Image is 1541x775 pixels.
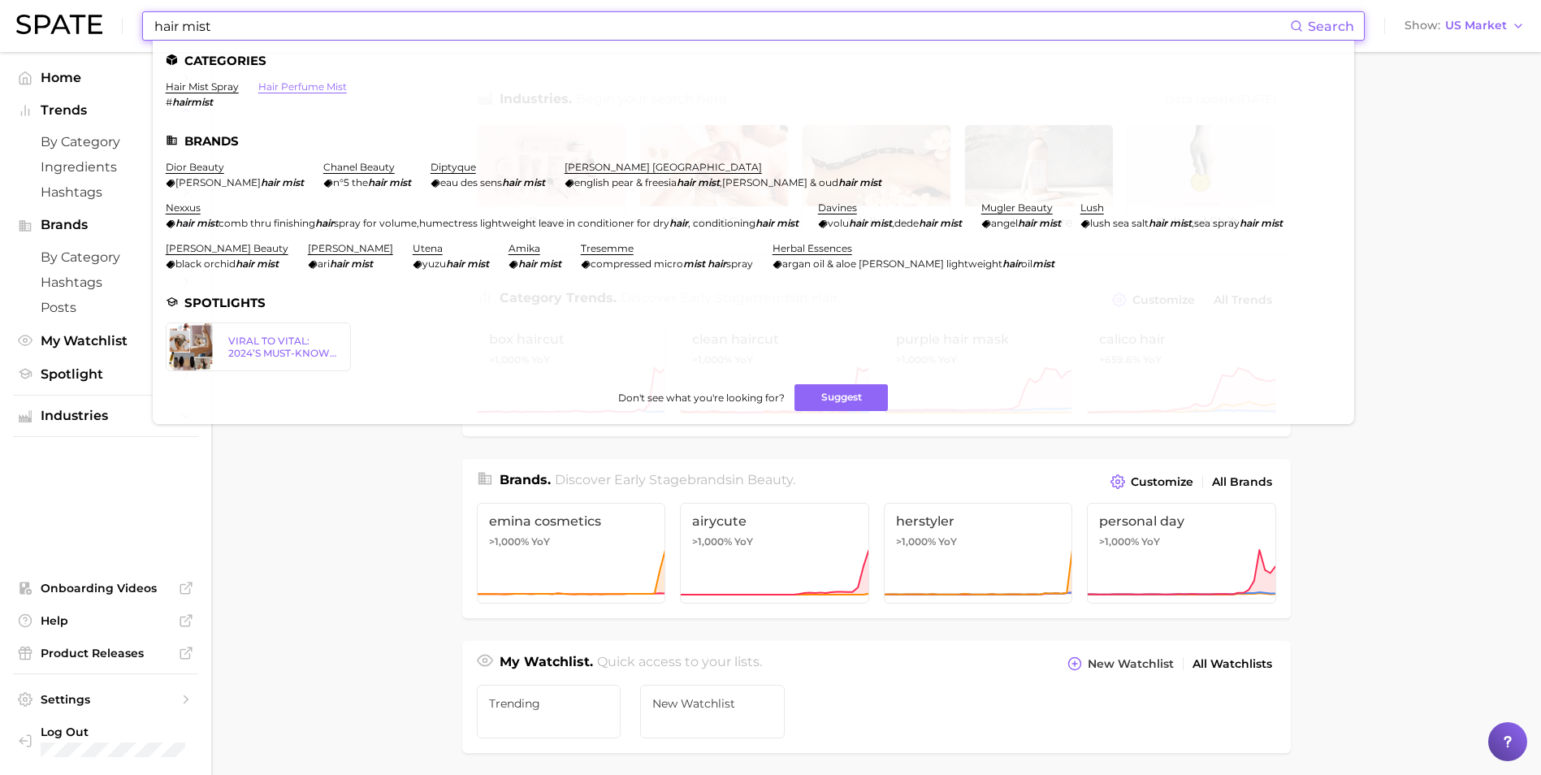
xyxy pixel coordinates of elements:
span: Ingredients [41,159,171,175]
span: angel [991,217,1018,229]
em: hair [175,217,194,229]
a: Product Releases [13,641,198,665]
em: hair [315,217,334,229]
a: by Category [13,245,198,270]
a: amika [509,242,540,254]
span: personal day [1099,513,1264,529]
em: mist [257,258,279,270]
span: My Watchlist [41,333,171,349]
span: argan oil & aloe [PERSON_NAME] lightweight [782,258,1002,270]
em: hair [1018,217,1037,229]
em: hair [838,176,857,188]
span: Product Releases [41,646,171,660]
a: by Category [13,129,198,154]
span: herstyler [896,513,1061,529]
span: Log Out [41,725,185,739]
span: by Category [41,249,171,265]
a: [PERSON_NAME] [308,242,393,254]
span: Show [1405,21,1440,30]
em: hair [677,176,695,188]
span: Search [1308,19,1354,34]
span: n°5 the [333,176,368,188]
span: >1,000% [896,535,936,548]
em: mist [389,176,411,188]
span: YoY [938,535,957,548]
input: Search here for a brand, industry, or ingredient [153,12,1290,40]
span: oil [1021,258,1032,270]
a: Onboarding Videos [13,576,198,600]
button: Industries [13,404,198,428]
em: hairmist [172,96,213,108]
span: Spotlight [41,366,171,382]
span: comb thru finishing [219,217,315,229]
span: dede [894,217,919,229]
span: >1,000% [692,535,732,548]
span: by Category [41,134,171,149]
span: >1,000% [489,535,529,548]
a: lush [1080,201,1104,214]
a: utena [413,242,443,254]
h1: My Watchlist. [500,652,593,675]
span: spray [726,258,753,270]
a: Log out. Currently logged in with e-mail anjali.gupta@maesa.com. [13,720,198,762]
span: Industries [41,409,171,423]
a: Hashtags [13,180,198,205]
span: Discover Early Stage brands in . [555,472,795,487]
span: All Watchlists [1193,657,1272,671]
a: New Watchlist [640,685,785,738]
a: VIRAL TO VITAL: 2024’S MUST-KNOW HAIR TRENDS ON TIKTOK [166,323,351,371]
a: personal day>1,000% YoY [1087,503,1276,604]
em: mist [197,217,219,229]
span: Home [41,70,171,85]
button: Suggest [794,384,888,411]
a: dior beauty [166,161,224,173]
a: Settings [13,687,198,712]
div: , [1080,217,1283,229]
em: mist [467,258,489,270]
em: hair [330,258,348,270]
em: mist [1170,217,1192,229]
em: hair [502,176,521,188]
a: nexxus [166,201,201,214]
button: Customize [1106,470,1197,493]
span: eau des sens [440,176,502,188]
button: Trends [13,98,198,123]
span: lush sea salt [1090,217,1149,229]
span: New Watchlist [652,697,773,710]
a: diptyque [431,161,476,173]
em: hair [1240,217,1258,229]
span: Settings [41,692,171,707]
a: herbal essences [773,242,852,254]
div: VIRAL TO VITAL: 2024’S MUST-KNOW HAIR TRENDS ON TIKTOK [228,335,337,359]
a: trending [477,685,621,738]
a: davines [818,201,857,214]
a: emina cosmetics>1,000% YoY [477,503,666,604]
span: compressed micro [591,258,683,270]
span: Brands [41,218,171,232]
span: volu [828,217,849,229]
em: mist [351,258,373,270]
span: Hashtags [41,275,171,290]
a: Help [13,608,198,633]
em: hair [446,258,465,270]
span: # [166,96,172,108]
span: yuzu [422,258,446,270]
span: YoY [531,535,550,548]
span: Customize [1131,475,1193,489]
em: hair [708,258,726,270]
a: mugler beauty [981,201,1053,214]
span: [PERSON_NAME] [175,176,261,188]
a: Ingredients [13,154,198,180]
em: hair [518,258,537,270]
a: Posts [13,295,198,320]
em: mist [539,258,561,270]
a: Spotlight [13,362,198,387]
em: hair [1149,217,1167,229]
span: Posts [41,300,171,315]
em: mist [1261,217,1283,229]
span: >1,000% [1099,535,1139,548]
li: Spotlights [166,296,1341,310]
em: mist [777,217,799,229]
span: YoY [734,535,753,548]
span: YoY [1141,535,1160,548]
